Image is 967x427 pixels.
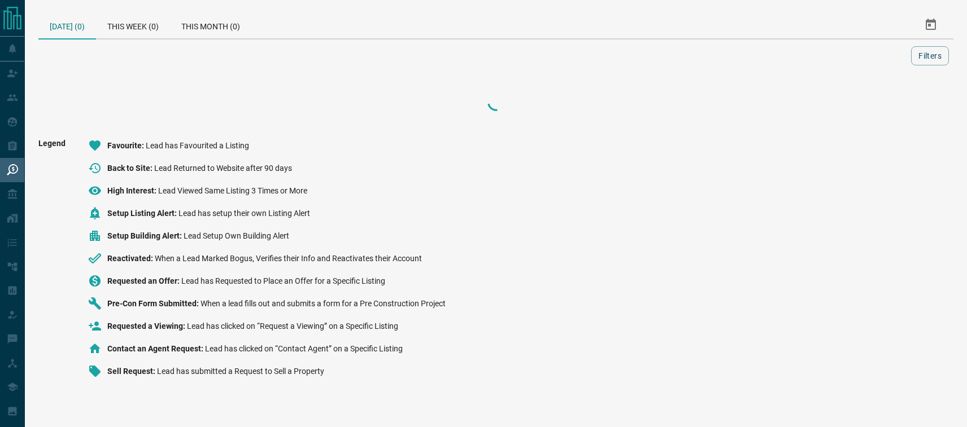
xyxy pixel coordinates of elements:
span: Setup Building Alert [107,231,184,240]
span: Lead has clicked on “Contact Agent” on a Specific Listing [205,344,403,353]
div: Loading [439,91,552,114]
span: Back to Site [107,164,154,173]
span: Sell Request [107,367,157,376]
span: Lead has setup their own Listing Alert [178,209,310,218]
span: Pre-Con Form Submitted [107,299,201,308]
span: Requested an Offer [107,276,181,285]
span: Favourite [107,141,146,150]
div: [DATE] (0) [38,11,96,39]
span: When a lead fills out and submits a form for a Pre Construction Project [201,299,446,308]
span: Lead has Requested to Place an Offer for a Specific Listing [181,276,385,285]
span: Requested a Viewing [107,322,187,331]
span: Lead Viewed Same Listing 3 Times or More [158,186,307,195]
span: Legend [38,139,66,387]
span: Lead has clicked on “Request a Viewing” on a Specific Listing [187,322,398,331]
span: Setup Listing Alert [107,209,178,218]
span: When a Lead Marked Bogus, Verifies their Info and Reactivates their Account [155,254,422,263]
span: High Interest [107,186,158,195]
span: Lead has submitted a Request to Sell a Property [157,367,324,376]
span: Reactivated [107,254,155,263]
div: This Month (0) [170,11,251,38]
button: Select Date Range [917,11,944,38]
span: Lead has Favourited a Listing [146,141,249,150]
span: Lead Setup Own Building Alert [184,231,289,240]
div: This Week (0) [96,11,170,38]
span: Contact an Agent Request [107,344,205,353]
span: Lead Returned to Website after 90 days [154,164,292,173]
button: Filters [911,46,949,65]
